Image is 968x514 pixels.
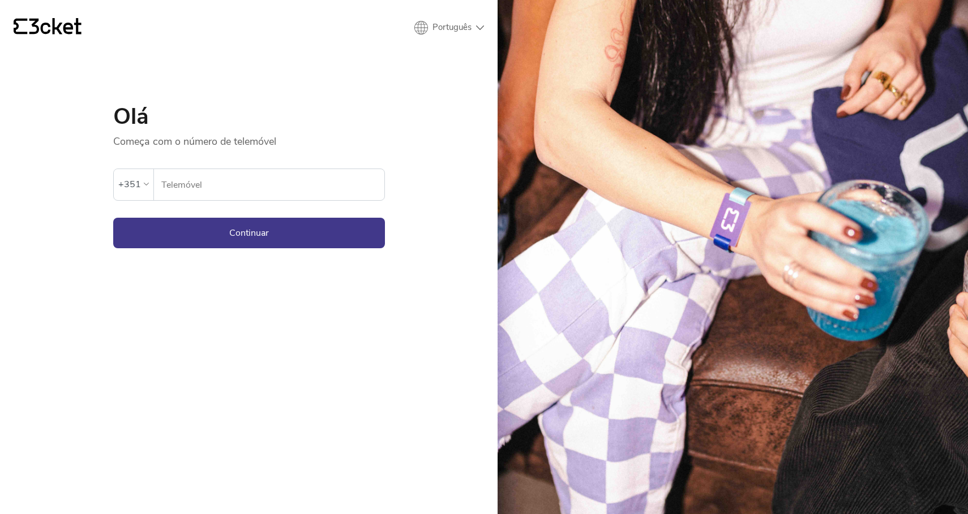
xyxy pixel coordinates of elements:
a: {' '} [14,18,82,37]
h1: Olá [113,105,385,128]
g: {' '} [14,19,27,34]
button: Continuar [113,218,385,248]
input: Telemóvel [161,169,384,200]
div: +351 [118,176,141,193]
p: Começa com o número de telemóvel [113,128,385,148]
label: Telemóvel [154,169,384,201]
